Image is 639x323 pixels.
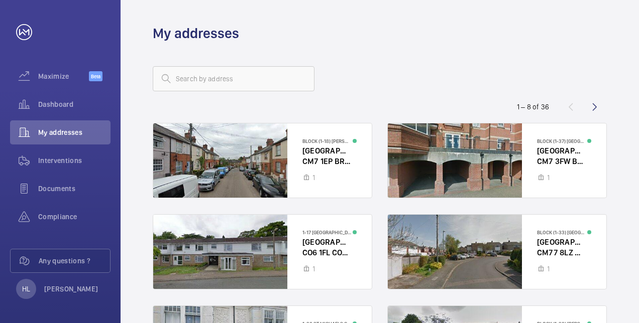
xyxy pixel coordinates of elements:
span: Compliance [38,212,111,222]
span: Dashboard [38,99,111,109]
span: Maximize [38,71,89,81]
span: Documents [38,184,111,194]
input: Search by address [153,66,314,91]
p: [PERSON_NAME] [44,284,98,294]
div: 1 – 8 of 36 [517,102,549,112]
p: HL [22,284,30,294]
span: Interventions [38,155,111,166]
span: My addresses [38,127,111,137]
h1: My addresses [153,24,239,43]
span: Any questions ? [39,256,110,266]
span: Beta [89,71,102,81]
